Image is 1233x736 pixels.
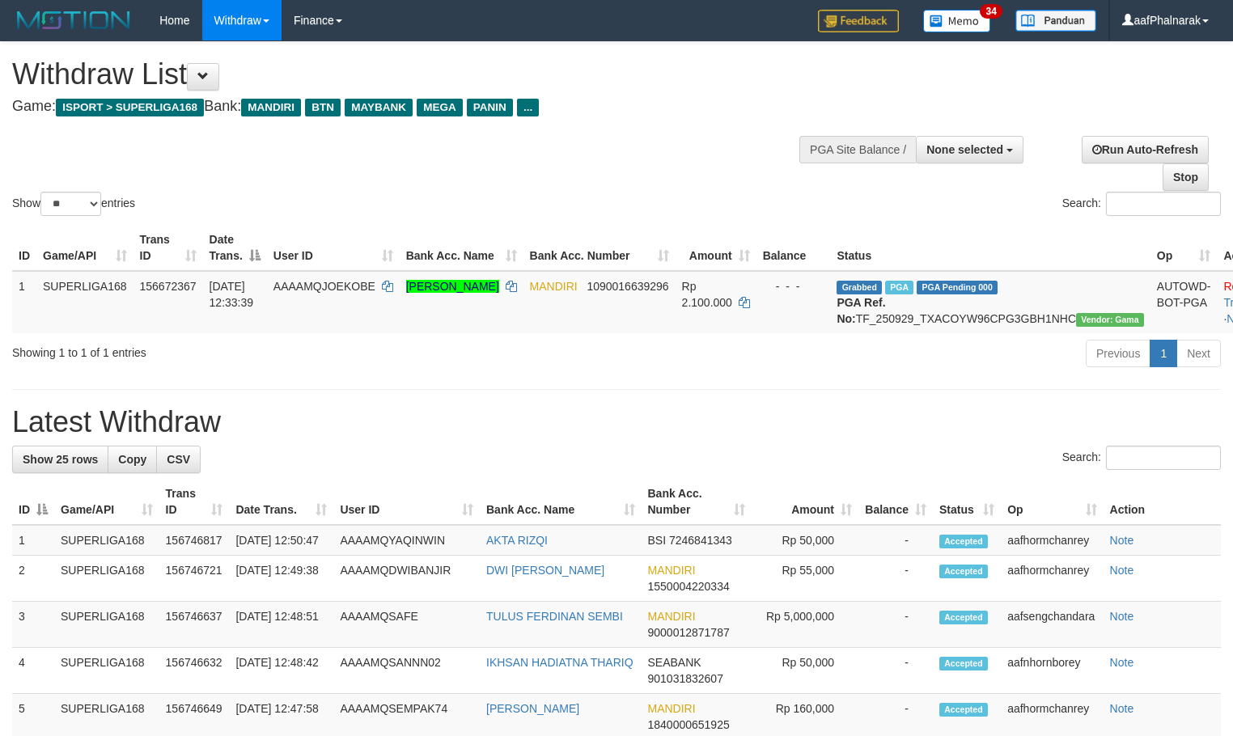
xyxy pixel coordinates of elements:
th: ID: activate to sort column descending [12,479,54,525]
td: SUPERLIGA168 [54,648,159,694]
span: ISPORT > SUPERLIGA168 [56,99,204,116]
a: 1 [1150,340,1177,367]
span: Accepted [939,611,988,624]
span: Grabbed [837,281,882,294]
span: 34 [980,4,1002,19]
div: Showing 1 to 1 of 1 entries [12,338,502,361]
span: SEABANK [648,656,701,669]
b: PGA Ref. No: [837,296,885,325]
span: CSV [167,453,190,466]
span: Accepted [939,535,988,548]
td: AAAAMQDWIBANJIR [333,556,480,602]
td: AAAAMQSANNN02 [333,648,480,694]
div: - - - [763,278,824,294]
td: - [858,648,933,694]
span: MANDIRI [241,99,301,116]
td: AAAAMQSAFE [333,602,480,648]
th: Bank Acc. Number: activate to sort column ascending [523,225,676,271]
td: AAAAMQYAQINWIN [333,525,480,556]
span: PGA Pending [917,281,998,294]
td: aafhormchanrey [1001,556,1103,602]
th: Amount: activate to sort column ascending [752,479,858,525]
a: Show 25 rows [12,446,108,473]
label: Search: [1062,192,1221,216]
td: TF_250929_TXACOYW96CPG3GBH1NHC [830,271,1150,333]
td: 156746632 [159,648,230,694]
a: [PERSON_NAME] [406,280,499,293]
span: [DATE] 12:33:39 [210,280,254,309]
th: Trans ID: activate to sort column ascending [159,479,230,525]
th: Date Trans.: activate to sort column ascending [229,479,333,525]
span: MANDIRI [648,610,696,623]
td: SUPERLIGA168 [54,525,159,556]
span: Vendor URL: https://trx31.1velocity.biz [1076,313,1144,327]
td: [DATE] 12:48:51 [229,602,333,648]
h4: Game: Bank: [12,99,806,115]
td: 156746817 [159,525,230,556]
span: MANDIRI [530,280,578,293]
span: MEGA [417,99,463,116]
span: Accepted [939,657,988,670]
th: Status [830,225,1150,271]
th: Action [1104,479,1221,525]
a: IKHSAN HADIATNA THARIQ [486,656,633,669]
span: Show 25 rows [23,453,98,466]
span: Accepted [939,703,988,717]
a: [PERSON_NAME] [486,702,579,715]
img: Button%20Memo.svg [923,10,991,32]
input: Search: [1106,192,1221,216]
span: Copy 1550004220334 to clipboard [648,580,730,593]
span: Marked by aafsengchandara [885,281,913,294]
a: Note [1110,564,1134,577]
span: Copy 901031832607 to clipboard [648,672,723,685]
td: [DATE] 12:48:42 [229,648,333,694]
span: Copy 7246841343 to clipboard [669,534,732,547]
a: Copy [108,446,157,473]
th: Bank Acc. Number: activate to sort column ascending [642,479,752,525]
span: Rp 2.100.000 [682,280,732,309]
td: 156746637 [159,602,230,648]
span: AAAAMQJOEKOBE [273,280,375,293]
span: MANDIRI [648,702,696,715]
td: [DATE] 12:49:38 [229,556,333,602]
h1: Withdraw List [12,58,806,91]
td: 3 [12,602,54,648]
span: BSI [648,534,667,547]
th: Trans ID: activate to sort column ascending [133,225,203,271]
th: Status: activate to sort column ascending [933,479,1001,525]
th: Game/API: activate to sort column ascending [36,225,133,271]
label: Search: [1062,446,1221,470]
a: DWI [PERSON_NAME] [486,564,604,577]
td: Rp 50,000 [752,648,858,694]
th: Bank Acc. Name: activate to sort column ascending [400,225,523,271]
span: MAYBANK [345,99,413,116]
td: 1 [12,525,54,556]
span: None selected [926,143,1003,156]
th: User ID: activate to sort column ascending [333,479,480,525]
a: Stop [1163,163,1209,191]
span: ... [517,99,539,116]
td: Rp 5,000,000 [752,602,858,648]
td: aafnhornborey [1001,648,1103,694]
img: MOTION_logo.png [12,8,135,32]
th: Amount: activate to sort column ascending [676,225,756,271]
button: None selected [916,136,1023,163]
label: Show entries [12,192,135,216]
th: Op: activate to sort column ascending [1001,479,1103,525]
span: Copy [118,453,146,466]
td: - [858,602,933,648]
span: Copy 9000012871787 to clipboard [648,626,730,639]
td: Rp 55,000 [752,556,858,602]
a: Note [1110,534,1134,547]
a: Note [1110,656,1134,669]
th: Date Trans.: activate to sort column descending [203,225,267,271]
div: PGA Site Balance / [799,136,916,163]
span: 156672367 [140,280,197,293]
span: PANIN [467,99,513,116]
select: Showentries [40,192,101,216]
td: 2 [12,556,54,602]
a: Next [1176,340,1221,367]
th: Balance [756,225,831,271]
td: aafhormchanrey [1001,525,1103,556]
img: Feedback.jpg [818,10,899,32]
